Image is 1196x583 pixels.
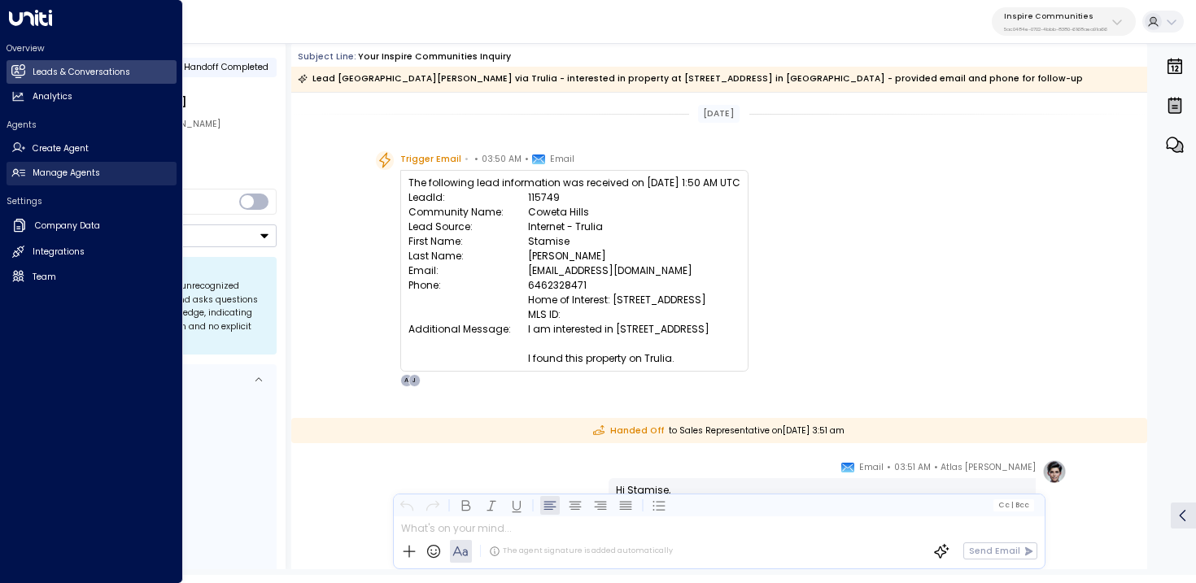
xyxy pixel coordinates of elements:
a: Team [7,265,177,289]
h2: Company Data [35,220,100,233]
span: | [1010,501,1013,509]
a: Analytics [7,85,177,109]
td: Internet - Trulia [528,220,740,234]
h2: Agents [7,119,177,131]
a: Integrations [7,241,177,264]
h2: Team [33,271,56,284]
h2: Manage Agents [33,167,100,180]
img: profile-logo.png [1042,459,1067,484]
h2: Leads & Conversations [33,66,130,79]
h2: Analytics [33,90,72,103]
td: [PERSON_NAME] [528,249,740,263]
div: Your Inspire Communities Inquiry [358,50,511,63]
td: LeadId: [408,190,528,205]
td: First Name: [408,234,528,249]
span: Atlas [PERSON_NAME] [941,459,1036,476]
td: Coweta Hills [528,205,740,220]
a: Create Agent [7,137,177,160]
a: Manage Agents [7,162,177,185]
span: Email [859,459,884,476]
button: Inspire Communities5ac0484e-0702-4bbb-8380-6168aea91a66 [992,7,1136,36]
span: Email [550,151,574,168]
td: 6462328471 [528,278,740,293]
div: The agent signature is added automatically [489,546,673,557]
td: 115749 [528,190,740,205]
span: 03:50 AM [482,151,522,168]
h2: Overview [7,42,177,54]
button: Undo [397,495,417,515]
span: • [887,459,891,476]
button: Cc|Bcc [993,499,1034,511]
h2: Create Agent [33,142,89,155]
span: Trigger Email [400,151,461,168]
td: Phone: [408,278,528,293]
span: 03:51 AM [894,459,931,476]
span: • [474,151,478,168]
a: Company Data [7,213,177,239]
a: Leads & Conversations [7,60,177,84]
div: J [408,374,421,387]
span: Handoff Completed [184,61,268,73]
td: Community Name: [408,205,528,220]
td: Stamise [528,234,740,249]
div: The following lead information was received on [DATE] 1:50 AM UTC [408,176,740,366]
td: Last Name: [408,249,528,263]
div: to Sales Representative on [DATE] 3:51 am [291,418,1147,443]
span: Subject Line: [298,50,356,63]
td: Home of Interest: [STREET_ADDRESS] MLS ID: I am interested in [STREET_ADDRESS] I found this prope... [528,293,740,366]
td: Email: [408,263,528,278]
td: Lead Source: [408,220,528,234]
div: A [400,374,413,387]
p: Inspire Communities [1004,11,1107,21]
span: • [465,151,469,168]
span: • [934,459,938,476]
h2: Settings [7,195,177,207]
span: Cc Bcc [998,501,1029,509]
button: Redo [422,495,442,515]
p: 5ac0484e-0702-4bbb-8380-6168aea91a66 [1004,26,1107,33]
h2: Integrations [33,246,85,259]
span: Handed Off [593,424,664,437]
td: Additional Message: [408,293,528,366]
div: Lead [GEOGRAPHIC_DATA][PERSON_NAME] via Trulia - interested in property at [STREET_ADDRESS] in [G... [298,71,1083,87]
div: [DATE] [698,105,740,123]
span: • [525,151,529,168]
td: [EMAIL_ADDRESS][DOMAIN_NAME] [528,263,740,278]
